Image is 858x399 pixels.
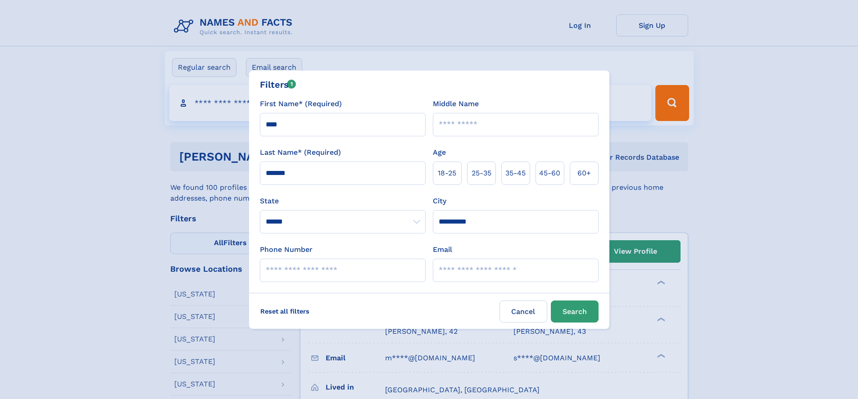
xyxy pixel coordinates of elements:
span: 25‑35 [472,168,491,179]
label: Last Name* (Required) [260,147,341,158]
label: Phone Number [260,244,313,255]
label: Email [433,244,452,255]
label: Age [433,147,446,158]
label: Reset all filters [254,300,315,322]
div: Filters [260,78,296,91]
span: 18‑25 [438,168,456,179]
span: 60+ [577,168,591,179]
label: Cancel [499,300,547,323]
label: Middle Name [433,99,479,109]
button: Search [551,300,599,323]
span: 35‑45 [505,168,526,179]
label: State [260,196,426,206]
span: 45‑60 [539,168,560,179]
label: First Name* (Required) [260,99,342,109]
label: City [433,196,446,206]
